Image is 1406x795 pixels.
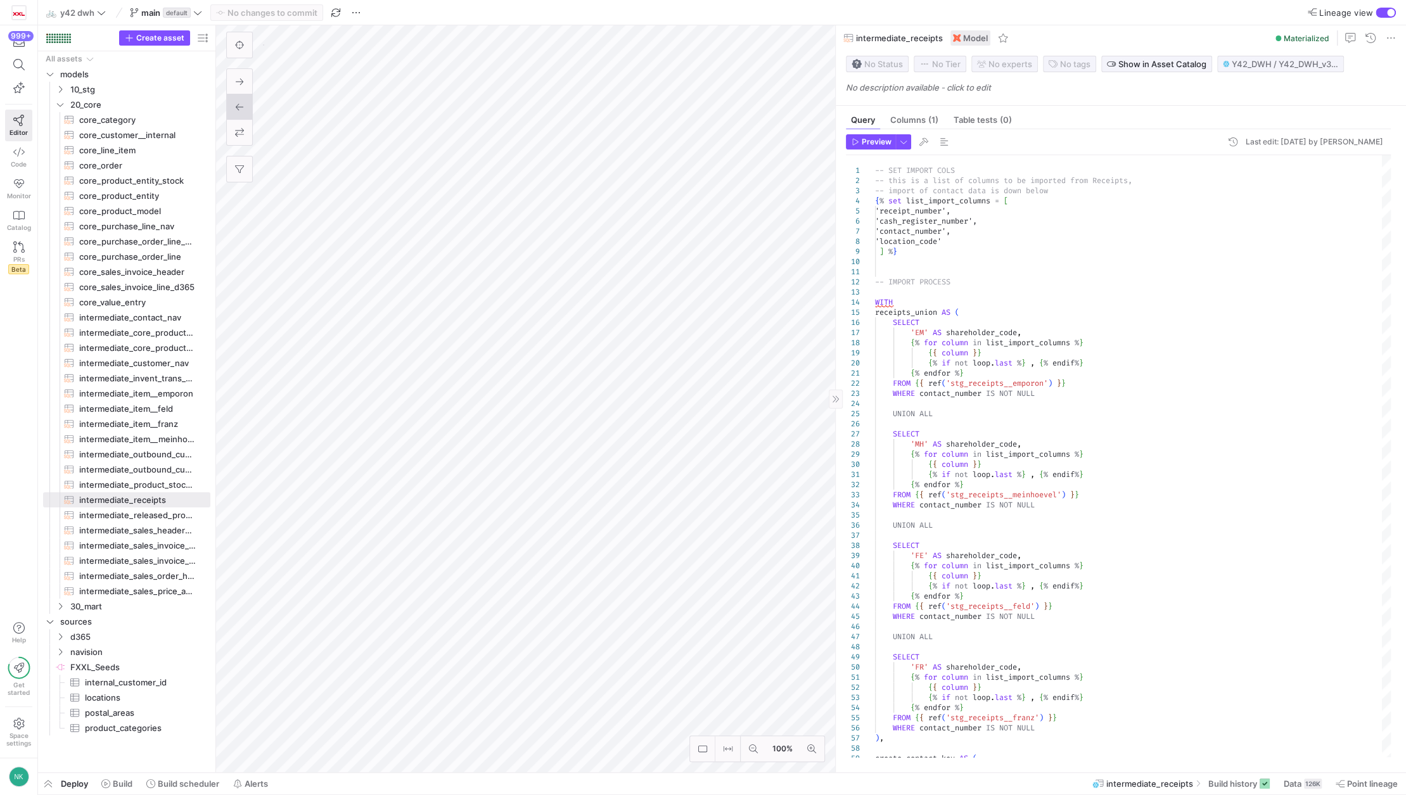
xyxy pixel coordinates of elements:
div: Press SPACE to select this row. [43,447,210,462]
span: 🚲 [46,8,55,17]
button: Preview [846,134,896,149]
span: -- import of contact data is down below [875,186,1048,196]
span: locations​​​​​​​​​ [85,690,196,705]
span: { [911,449,915,459]
span: intermediate_sales_price_agreement​​​​​​​​​​ [79,584,196,599]
div: Press SPACE to select this row. [43,203,210,219]
img: undefined [953,34,961,42]
span: Code [11,160,27,168]
span: { [1039,358,1044,368]
a: postal_areas​​​​​​​​​ [43,705,210,720]
span: AS [933,439,942,449]
span: Get started [8,681,30,696]
span: PRs [13,255,25,263]
div: 9 [846,246,860,257]
span: SELECT [893,429,919,439]
span: % [915,368,919,378]
span: Preview [862,137,892,146]
span: for [924,449,937,459]
span: endfor [924,368,950,378]
a: intermediate_core_product_model​​​​​​​​​​ [43,340,210,355]
button: 🚲y42 dwh [43,4,109,21]
div: 18 [846,338,860,348]
span: list_import_columns [906,196,990,206]
span: 'MH' [911,439,928,449]
div: Press SPACE to select this row. [43,492,210,507]
span: intermediate_invent_trans_d365_aggregated​​​​​​​​​​ [79,371,196,386]
div: 22 [846,378,860,388]
span: 30_mart [70,599,208,614]
button: Build scheduler [141,773,225,794]
span: % [915,338,919,348]
span: intermediate_sales_order_history_d365​​​​​​​​​​ [79,569,196,583]
span: Model [963,33,988,43]
a: https://storage.googleapis.com/y42-prod-data-exchange/images/oGOSqxDdlQtxIPYJfiHrUWhjI5fT83rRj0ID... [5,2,32,23]
span: default [163,8,191,18]
span: ( [955,307,959,317]
a: core_line_item​​​​​​​​​​ [43,143,210,158]
span: % [915,449,919,459]
span: UNION [893,409,915,419]
span: { [911,368,915,378]
span: (0) [1000,116,1012,124]
a: intermediate_core_product_entity​​​​​​​​​​ [43,325,210,340]
div: Press SPACE to select this row. [43,97,210,112]
span: FXXL_Seeds​​​​​​​​ [70,660,208,675]
span: % [955,368,959,378]
div: 999+ [8,31,34,41]
span: d365 [70,630,208,644]
div: 1 [846,165,860,175]
a: intermediate_sales_invoice_header_d365​​​​​​​​​​ [43,538,210,553]
span: , [1017,439,1021,449]
span: intermediate_item__feld​​​​​​​​​​ [79,402,196,416]
span: WITH [875,297,893,307]
button: Build history [1203,773,1275,794]
span: 'contact_number', [875,226,950,236]
div: 21 [846,368,860,378]
div: 12 [846,277,860,287]
a: Spacesettings [5,712,32,753]
span: [ [1004,196,1008,206]
span: core_line_item​​​​​​​​​​ [79,143,196,158]
a: core_value_entry​​​​​​​​​​ [43,295,210,310]
a: core_product_entity_stock​​​​​​​​​​ [43,173,210,188]
span: intermediate_receipts​​​​​​​​​​ [79,493,196,507]
button: Y42_DWH / Y42_DWH_v3 / INTERMEDIATE_RECEIPTS [1217,56,1344,72]
div: 8 [846,236,860,246]
span: 'location_code' [875,236,942,246]
div: 16 [846,317,860,328]
a: core_product_model​​​​​​​​​​ [43,203,210,219]
a: intermediate_released_product_data​​​​​​​​​​ [43,507,210,523]
div: All assets [46,54,82,63]
div: Press SPACE to select this row. [43,219,210,234]
span: ALL [919,409,933,419]
span: 'receipt_number', [875,206,950,216]
span: } [973,348,977,358]
img: No status [852,59,862,69]
span: internal_customer_id​​​​​​​​​ [85,675,196,690]
span: y42 dwh [60,8,94,18]
span: core_order​​​​​​​​​​ [79,158,196,173]
span: SELECT [893,317,919,328]
span: intermediate_sales_invoice_line_d365​​​​​​​​​​ [79,554,196,568]
span: } [1079,358,1083,368]
button: Show in Asset Catalog [1101,56,1212,72]
span: = [995,196,999,206]
span: core_product_entity_stock​​​​​​​​​​ [79,174,196,188]
div: Press SPACE to select this row. [43,310,210,325]
span: core_product_entity​​​​​​​​​​ [79,189,196,203]
span: Beta [8,264,29,274]
span: shareholder_code [946,328,1017,338]
img: No tier [919,59,930,69]
div: 25 [846,409,860,419]
div: Press SPACE to select this row. [43,188,210,203]
div: Press SPACE to select this row. [43,416,210,431]
div: Press SPACE to select this row. [43,340,210,355]
span: % [1075,449,1079,459]
span: Alerts [245,779,268,789]
span: } [893,246,897,257]
div: Press SPACE to select this row. [43,173,210,188]
span: AS [933,328,942,338]
div: 27 [846,429,860,439]
div: Press SPACE to select this row. [43,325,210,340]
